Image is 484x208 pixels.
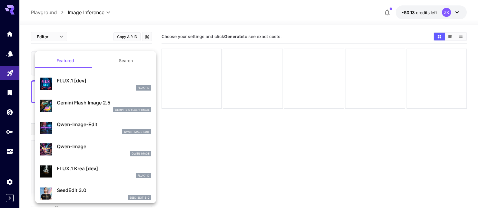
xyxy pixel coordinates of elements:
p: Qwen-Image [57,143,151,150]
div: FLUX.1 [dev]FLUX.1 D [40,75,151,93]
div: Gemini Flash Image 2.5gemini_2_5_flash_image [40,97,151,115]
div: SeedEdit 3.0seed_edit_3_0 [40,184,151,203]
p: Gemini Flash Image 2.5 [57,99,151,106]
p: qwen_image_edit [124,130,149,134]
p: FLUX.1 [dev] [57,77,151,84]
button: Search [96,53,156,68]
button: Featured [35,53,96,68]
div: Qwen-ImageQwen Image [40,140,151,159]
div: FLUX.1 Krea [dev]FLUX.1 D [40,162,151,181]
p: gemini_2_5_flash_image [115,108,149,112]
p: Qwen-Image-Edit [57,121,151,128]
p: FLUX.1 D [138,174,149,178]
div: Qwen-Image-Editqwen_image_edit [40,118,151,137]
p: seed_edit_3_0 [129,196,149,200]
p: SeedEdit 3.0 [57,187,151,194]
p: FLUX.1 Krea [dev] [57,165,151,172]
p: FLUX.1 D [138,86,149,90]
p: Qwen Image [132,152,149,156]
